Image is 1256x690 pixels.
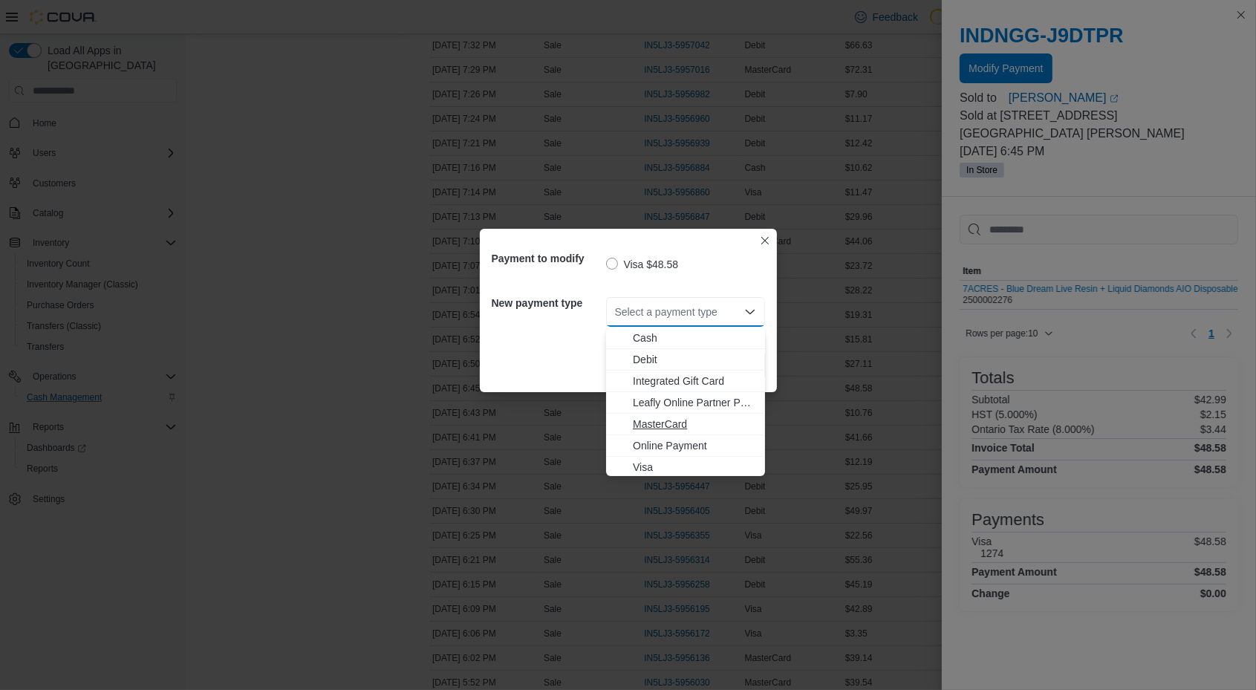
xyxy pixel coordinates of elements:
[633,438,756,453] span: Online Payment
[492,288,603,318] h5: New payment type
[606,371,765,392] button: Integrated Gift Card
[633,460,756,475] span: Visa
[606,328,765,478] div: Choose from the following options
[633,417,756,432] span: MasterCard
[633,395,756,410] span: Leafly Online Partner Payment
[606,349,765,371] button: Debit
[756,232,774,250] button: Closes this modal window
[606,256,679,273] label: Visa $48.58
[633,352,756,367] span: Debit
[606,414,765,435] button: MasterCard
[606,457,765,478] button: Visa
[606,328,765,349] button: Cash
[492,244,603,273] h5: Payment to modify
[633,331,756,345] span: Cash
[606,392,765,414] button: Leafly Online Partner Payment
[606,435,765,457] button: Online Payment
[744,306,756,318] button: Close list of options
[633,374,756,388] span: Integrated Gift Card
[615,303,616,321] input: Accessible screen reader label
